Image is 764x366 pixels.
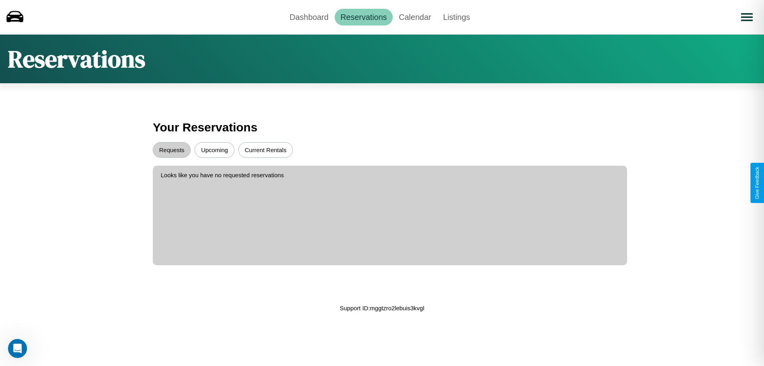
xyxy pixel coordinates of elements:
[238,142,293,158] button: Current Rentals
[284,9,335,25] a: Dashboard
[340,303,425,313] p: Support ID: mggtzro2lebuis3kvgl
[736,6,758,28] button: Open menu
[393,9,437,25] a: Calendar
[195,142,234,158] button: Upcoming
[8,339,27,358] iframe: Intercom live chat
[161,170,619,180] p: Looks like you have no requested reservations
[437,9,476,25] a: Listings
[8,43,145,75] h1: Reservations
[335,9,393,25] a: Reservations
[153,117,611,138] h3: Your Reservations
[754,167,760,199] div: Give Feedback
[153,142,191,158] button: Requests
